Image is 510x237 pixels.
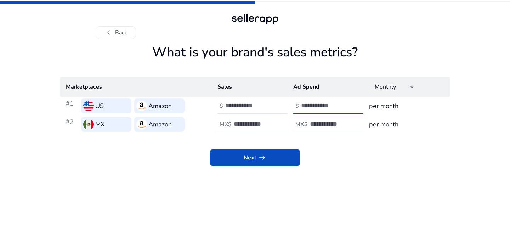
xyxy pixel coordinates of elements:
h3: per month [369,101,444,111]
h3: US [95,101,104,111]
h3: Amazon [148,119,172,129]
button: Nextarrow_right_alt [210,149,300,166]
h4: $ [295,103,299,109]
span: Monthly [375,83,396,91]
h3: per month [369,119,444,129]
button: chevron_leftBack [96,26,136,39]
th: Marketplaces [60,77,212,97]
h3: #2 [66,117,78,132]
h3: MX [95,119,105,129]
th: Ad Spend [288,77,363,97]
span: chevron_left [104,28,113,37]
img: mx.svg [83,119,94,130]
h4: MX$ [220,121,232,128]
span: Next [244,153,266,162]
img: us.svg [83,101,94,111]
th: Sales [212,77,288,97]
span: arrow_right_alt [258,153,266,162]
h3: #1 [66,98,78,113]
h1: What is your brand's sales metrics? [60,45,450,77]
h4: MX$ [295,121,308,128]
h4: $ [220,103,223,109]
h3: Amazon [148,101,172,111]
